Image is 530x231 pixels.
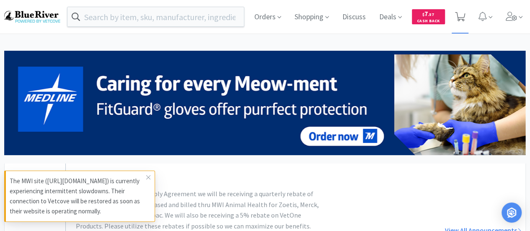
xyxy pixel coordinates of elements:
[339,13,369,21] a: Discuss
[422,10,434,18] span: 7
[502,202,522,223] div: Open Intercom Messenger
[4,11,60,22] img: b17b0d86f29542b49a2f66beb9ff811a.png
[412,5,445,28] a: $7.57Cash Back
[67,7,244,26] input: Search by item, sku, manufacturer, ingredient, size...
[422,12,424,17] span: $
[10,176,146,216] p: The MWI site ([URL][DOMAIN_NAME]) is currently experiencing intermittent slowdowns. Their connect...
[428,12,434,17] span: . 57
[4,51,526,155] img: 5b85490d2c9a43ef9873369d65f5cc4c_481.png
[417,19,440,24] span: Cash Back
[76,172,352,185] h3: NEW MWI Agreement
